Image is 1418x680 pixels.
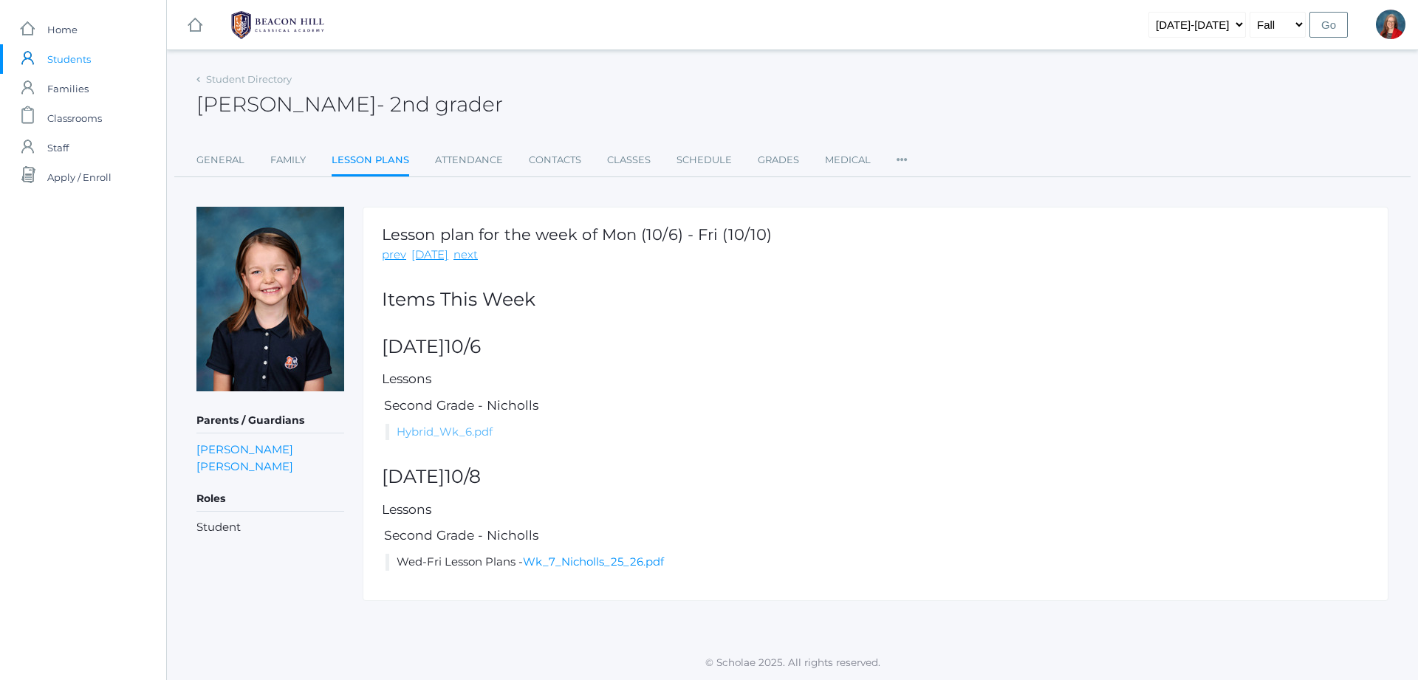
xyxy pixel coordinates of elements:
li: Wed-Fri Lesson Plans - [386,554,1369,571]
a: Student Directory [206,73,292,85]
h5: Second Grade - Nicholls [382,399,1369,413]
a: next [453,247,478,264]
a: General [196,145,244,175]
a: [DATE] [411,247,448,264]
a: Medical [825,145,871,175]
a: Grades [758,145,799,175]
span: Apply / Enroll [47,162,112,192]
h1: Lesson plan for the week of Mon (10/6) - Fri (10/10) [382,226,772,243]
li: Student [196,519,344,536]
h2: [DATE] [382,337,1369,357]
span: Students [47,44,91,74]
span: 10/8 [445,465,481,487]
a: Family [270,145,306,175]
h2: [DATE] [382,467,1369,487]
h5: Second Grade - Nicholls [382,529,1369,543]
h2: Items This Week [382,289,1369,310]
h5: Parents / Guardians [196,408,344,433]
a: Contacts [529,145,581,175]
a: [PERSON_NAME] [196,441,293,458]
h5: Lessons [382,503,1369,517]
span: Home [47,15,78,44]
a: Hybrid_Wk_6.pdf [397,425,493,439]
a: Classes [607,145,651,175]
input: Go [1309,12,1348,38]
img: 1_BHCALogos-05.png [222,7,333,44]
span: - 2nd grader [377,92,503,117]
img: Verity DenHartog [196,207,344,391]
span: Families [47,74,89,103]
a: Wk_7_Nicholls_25_26.pdf [523,554,664,569]
a: prev [382,247,406,264]
h5: Lessons [382,372,1369,386]
p: © Scholae 2025. All rights reserved. [167,655,1418,670]
h2: [PERSON_NAME] [196,93,503,116]
a: Lesson Plans [332,145,409,177]
span: Staff [47,133,69,162]
a: Schedule [677,145,732,175]
a: Attendance [435,145,503,175]
div: Sarah DenHartog [1376,10,1405,39]
span: Classrooms [47,103,102,133]
a: [PERSON_NAME] [196,458,293,475]
span: 10/6 [445,335,481,357]
h5: Roles [196,487,344,512]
